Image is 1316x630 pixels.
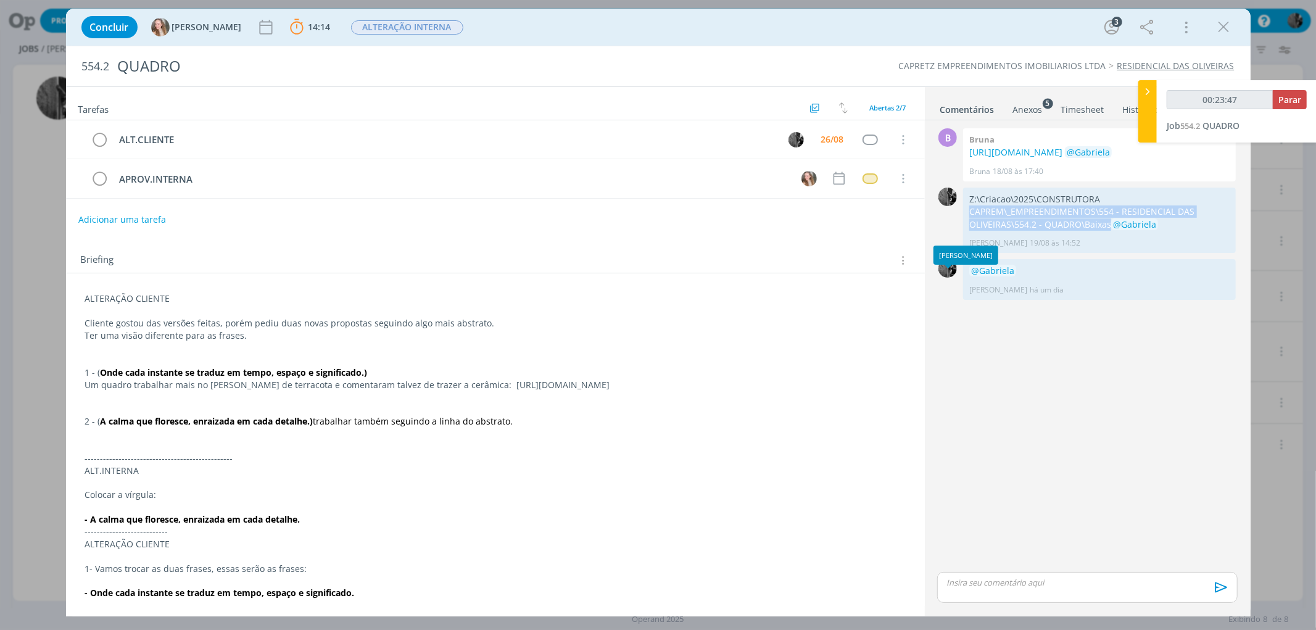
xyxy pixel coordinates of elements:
button: 14:14 [287,17,334,37]
img: G [801,171,817,186]
div: 26/08 [821,135,844,144]
span: Briefing [81,252,114,268]
div: 3 [1112,17,1122,27]
p: Colocar a vírgula: [85,489,906,501]
div: Anexos [1013,104,1043,116]
button: G [800,169,819,188]
span: há um dia [1030,284,1064,296]
div: [PERSON_NAME] [939,251,993,259]
span: [PERSON_NAME] [172,23,242,31]
a: CAPRETZ EMPREENDIMENTOS IMOBILIARIOS LTDA [899,60,1106,72]
button: Concluir [81,16,138,38]
p: ALTERAÇÃO CLIENTE [85,292,906,305]
span: trabalhar também seguindo a linha do abstrato. [313,415,513,427]
strong: - A calma que floresce, enraizada em cada detalhe. [85,513,300,525]
strong: - Onde cada instante se traduz em tempo, espaço e significado. [85,587,355,599]
div: ALT.CLIENTE [114,132,777,147]
img: G [151,18,170,36]
p: Bruna [969,166,990,177]
span: @Gabriela [971,265,1014,276]
button: G[PERSON_NAME] [151,18,242,36]
p: [PERSON_NAME] [969,284,1027,296]
p: 1- Vamos trocar as duas frases, essas serão as frases: [85,563,906,575]
span: 19/08 às 14:52 [1030,238,1080,249]
b: Bruna [969,134,995,145]
span: 14:14 [308,21,331,33]
p: Cliente gostou das versões feitas, porém pediu duas novas propostas seguindo algo mais abstrato. [85,317,906,330]
strong: A calma que floresce, enraizada em cada detalhe.) [101,415,313,427]
p: Ter uma visão diferente para as frases. [85,330,906,342]
span: QUADRO [1202,120,1239,131]
div: B [938,128,957,147]
button: P [787,130,806,149]
img: P [938,188,957,206]
p: Um quadro trabalhar mais no [PERSON_NAME] de terracota e comentaram talvez de trazer a cerâmica: ... [85,379,906,391]
img: arrow-down-up.svg [839,102,848,114]
p: ALT.INTERNA [85,465,906,477]
p: ALTERAÇÃO CLIENTE [85,538,906,550]
span: Tarefas [78,101,109,115]
button: ALTERAÇÃO INTERNA [350,20,464,35]
a: Histórico [1122,98,1160,116]
a: Job554.2QUADRO [1167,120,1239,131]
span: 554.2 [82,60,110,73]
span: Abertas 2/7 [870,103,906,112]
a: Timesheet [1061,98,1105,116]
img: P [938,259,957,278]
a: RESIDENCIAL DAS OLIVEIRAS [1117,60,1235,72]
button: Parar [1273,90,1307,109]
div: APROV.INTERNA [114,172,790,187]
button: Adicionar uma tarefa [78,209,167,231]
span: @Gabriela [1067,146,1110,158]
p: Z:\Criacao\2025\CONSTRUTORA CAPREM\_EMPREENDIMENTOS\554 - RESIDENCIAL DAS OLIVEIRAS\554.2 - QUADR... [969,193,1230,231]
span: 554.2 [1180,120,1200,131]
span: @Gabriela [1113,218,1156,230]
span: 18/08 às 17:40 [993,166,1043,177]
p: ------------------------------------------------ [85,452,906,465]
div: QUADRO [112,51,749,81]
p: 1 - ( [85,367,906,379]
div: dialog [66,9,1251,616]
p: --------------------------- [85,526,906,538]
span: Parar [1278,94,1301,106]
span: ALTERAÇÃO INTERNA [351,20,463,35]
a: Comentários [940,98,995,116]
span: Concluir [90,22,129,32]
strong: Onde cada instante se traduz em tempo, espaço e significado.) [101,367,368,378]
sup: 5 [1043,98,1053,109]
p: 2 - ( [85,415,906,428]
a: [URL][DOMAIN_NAME] [969,146,1062,158]
p: [PERSON_NAME] [969,238,1027,249]
button: 3 [1102,17,1122,37]
img: P [788,132,804,147]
